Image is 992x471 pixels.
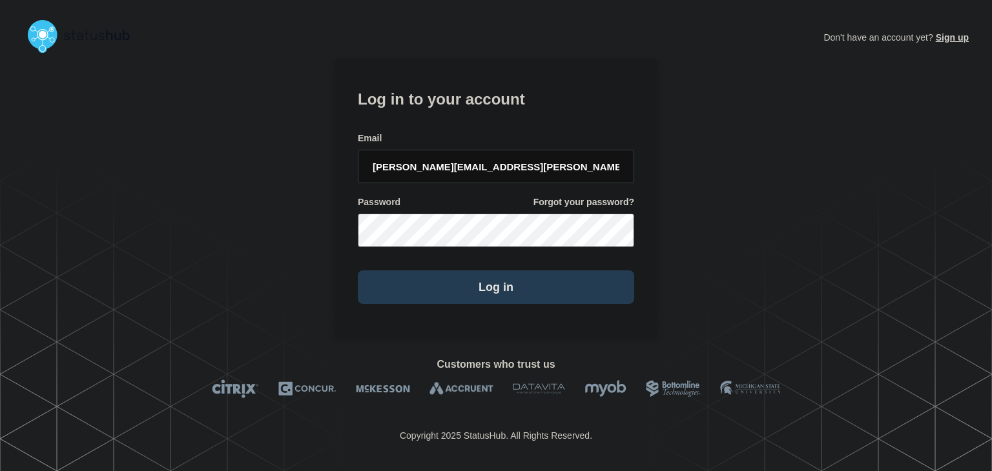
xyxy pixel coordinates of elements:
[23,359,969,370] h2: Customers who trust us
[533,196,634,208] a: Forgot your password?
[358,132,382,145] span: Email
[400,430,592,441] p: Copyright 2025 StatusHub. All Rights Reserved.
[358,270,634,304] button: Log in
[513,379,565,398] img: DataVita logo
[720,379,780,398] img: MSU logo
[646,379,701,398] img: Bottomline logo
[23,15,146,57] img: StatusHub logo
[933,32,969,43] a: Sign up
[358,214,634,247] input: password input
[358,196,400,208] span: Password
[278,379,336,398] img: Concur logo
[212,379,259,398] img: Citrix logo
[358,150,634,183] input: email input
[358,86,634,110] h1: Log in to your account
[356,379,410,398] img: McKesson logo
[823,22,969,53] p: Don't have an account yet?
[584,379,626,398] img: myob logo
[429,379,493,398] img: Accruent logo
